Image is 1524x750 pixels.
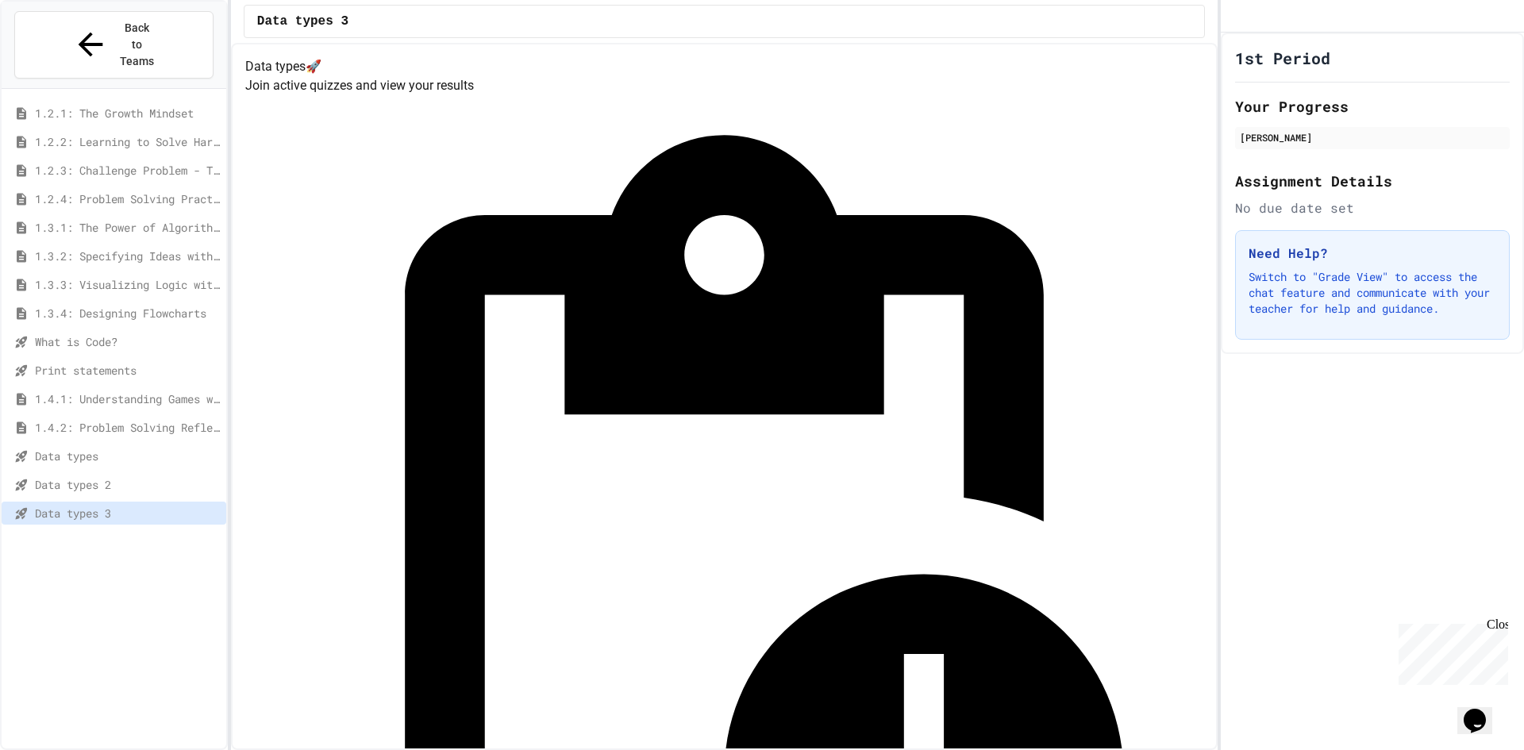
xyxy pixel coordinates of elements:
[35,505,220,521] span: Data types 3
[35,248,220,264] span: 1.3.2: Specifying Ideas with Pseudocode
[35,419,220,436] span: 1.4.2: Problem Solving Reflection
[35,476,220,493] span: Data types 2
[1240,130,1505,144] div: [PERSON_NAME]
[35,333,220,350] span: What is Code?
[1249,244,1496,263] h3: Need Help?
[35,190,220,207] span: 1.2.4: Problem Solving Practice
[245,76,1203,95] p: Join active quizzes and view your results
[1235,170,1510,192] h2: Assignment Details
[1235,198,1510,217] div: No due date set
[6,6,110,101] div: Chat with us now!Close
[118,20,156,70] span: Back to Teams
[1457,687,1508,734] iframe: chat widget
[257,12,348,31] span: Data types 3
[35,219,220,236] span: 1.3.1: The Power of Algorithms
[1249,269,1496,317] p: Switch to "Grade View" to access the chat feature and communicate with your teacher for help and ...
[245,57,1203,76] h4: Data types 🚀
[35,305,220,321] span: 1.3.4: Designing Flowcharts
[35,105,220,121] span: 1.2.1: The Growth Mindset
[1392,617,1508,685] iframe: chat widget
[35,133,220,150] span: 1.2.2: Learning to Solve Hard Problems
[35,448,220,464] span: Data types
[35,362,220,379] span: Print statements
[14,11,214,79] button: Back to Teams
[35,162,220,179] span: 1.2.3: Challenge Problem - The Bridge
[1235,47,1330,69] h1: 1st Period
[1235,95,1510,117] h2: Your Progress
[35,276,220,293] span: 1.3.3: Visualizing Logic with Flowcharts
[35,390,220,407] span: 1.4.1: Understanding Games with Flowcharts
